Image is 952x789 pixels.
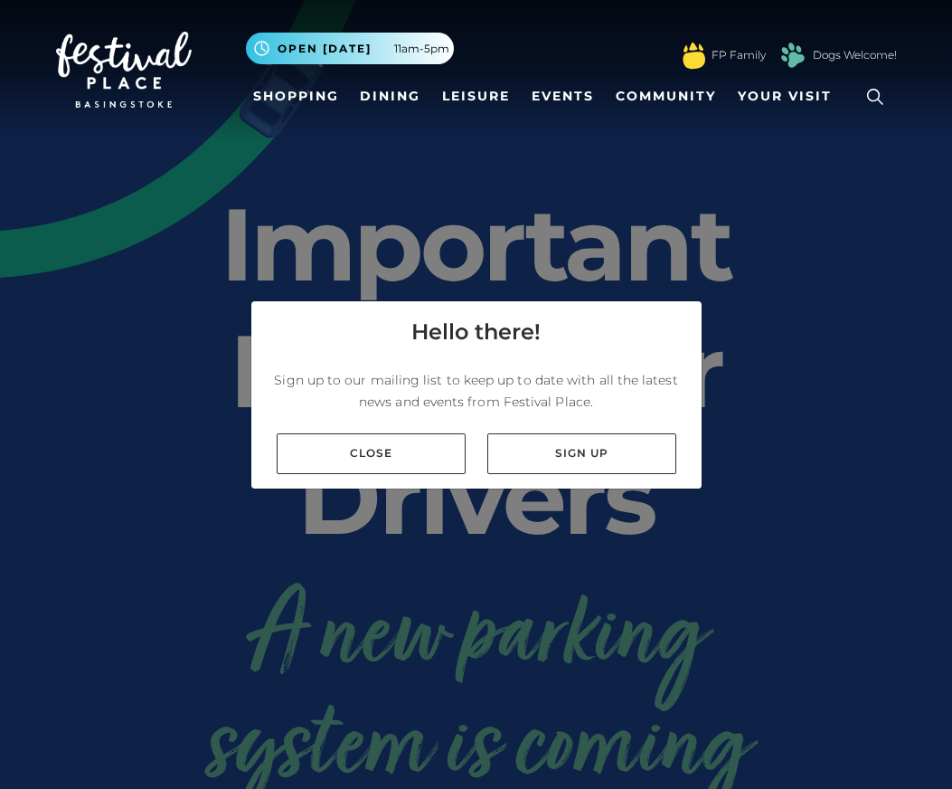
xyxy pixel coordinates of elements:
a: Close [277,433,466,474]
a: FP Family [712,47,766,63]
span: Your Visit [738,87,832,106]
p: Sign up to our mailing list to keep up to date with all the latest news and events from Festival ... [266,369,687,413]
span: Open [DATE] [278,41,372,57]
a: Dogs Welcome! [813,47,897,63]
span: 11am-5pm [394,41,449,57]
a: Shopping [246,80,346,113]
a: Dining [353,80,428,113]
a: Events [524,80,601,113]
a: Leisure [435,80,517,113]
a: Your Visit [730,80,848,113]
button: Open [DATE] 11am-5pm [246,33,454,64]
a: Community [608,80,723,113]
a: Sign up [487,433,676,474]
h4: Hello there! [411,316,541,348]
img: Festival Place Logo [56,32,192,108]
